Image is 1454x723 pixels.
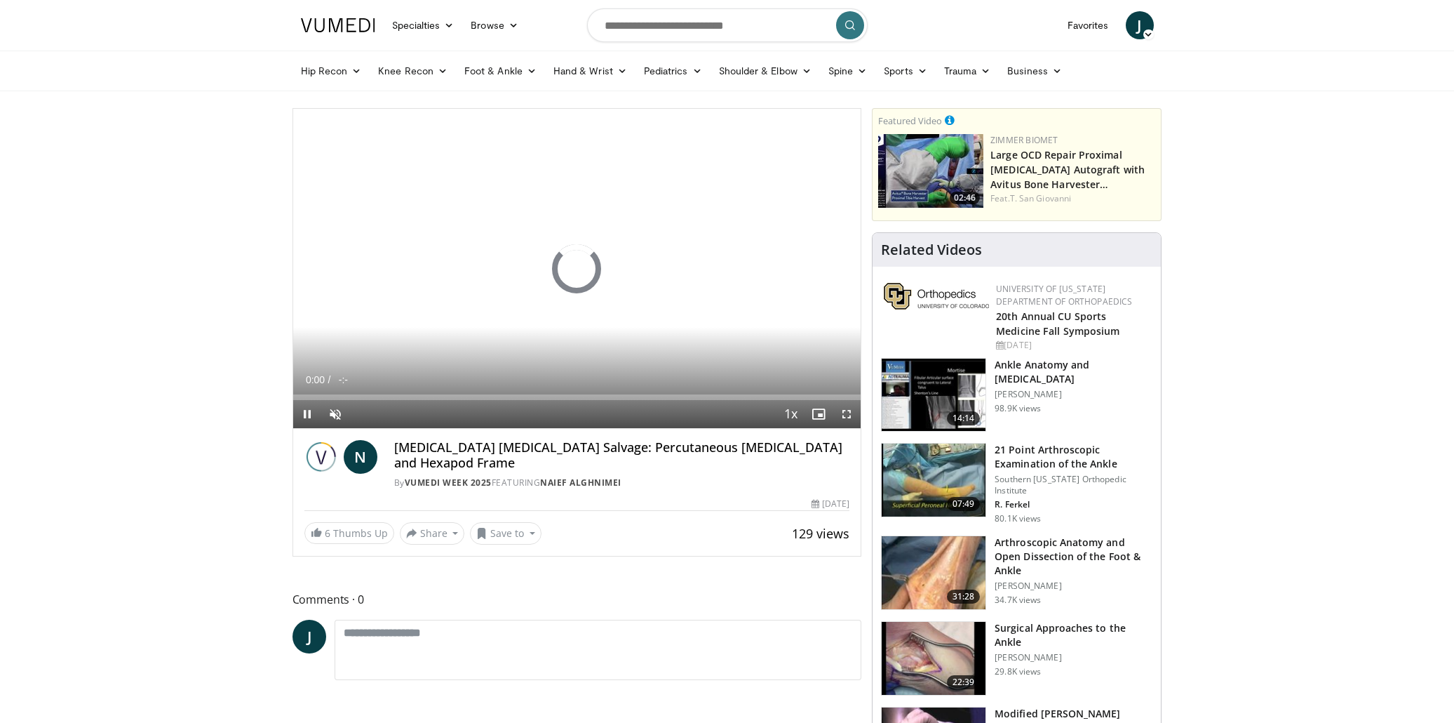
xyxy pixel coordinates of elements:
span: 31:28 [947,590,981,604]
input: Search topics, interventions [587,8,868,42]
video-js: Video Player [293,109,861,429]
a: Pediatrics [635,57,711,85]
img: widescreen_open_anatomy_100000664_3.jpg.150x105_q85_crop-smart_upscale.jpg [882,536,985,609]
button: Fullscreen [833,400,861,428]
small: Featured Video [878,114,942,127]
div: [DATE] [996,339,1150,352]
div: By FEATURING [394,477,850,489]
span: Comments 0 [292,590,862,609]
p: R. Ferkel [995,499,1152,510]
a: Hand & Wrist [545,57,635,85]
span: 0:00 [306,374,325,385]
p: 80.1K views [995,513,1041,524]
img: a4fc9e3b-29e5-479a-a4d0-450a2184c01c.150x105_q85_crop-smart_upscale.jpg [878,134,983,208]
a: N [344,440,377,474]
span: 02:46 [950,192,980,204]
a: Spine [820,57,875,85]
span: 07:49 [947,497,981,511]
h3: Arthroscopic Anatomy and Open Dissection of the Foot & Ankle [995,536,1152,578]
span: 22:39 [947,675,981,689]
a: T. San Giovanni [1010,192,1072,204]
span: -:- [339,374,348,385]
a: University of [US_STATE] Department of Orthopaedics [996,283,1132,307]
a: Vumedi Week 2025 [405,477,492,489]
div: Progress Bar [293,394,861,400]
a: 02:46 [878,134,983,208]
p: [PERSON_NAME] [995,581,1152,592]
a: Zimmer Biomet [990,134,1058,146]
p: 29.8K views [995,666,1041,677]
a: J [292,620,326,654]
img: 27463190-6349-4d0c-bdb3-f372be2c3ba7.150x105_q85_crop-smart_upscale.jpg [882,622,985,695]
button: Save to [470,522,541,545]
span: 129 views [792,525,849,542]
a: Business [999,57,1070,85]
button: Unmute [321,400,349,428]
button: Enable picture-in-picture mode [805,400,833,428]
h4: Related Videos [881,241,982,258]
h4: [MEDICAL_DATA] [MEDICAL_DATA] Salvage: Percutaneous [MEDICAL_DATA] and Hexapod Frame [394,440,850,470]
img: Vumedi Week 2025 [304,440,338,474]
button: Playback Rate [776,400,805,428]
img: d079e22e-f623-40f6-8657-94e85635e1da.150x105_q85_crop-smart_upscale.jpg [882,359,985,432]
a: Naief Alghnimei [540,477,621,489]
a: 20th Annual CU Sports Medicine Fall Symposium [996,310,1119,338]
div: Feat. [990,192,1155,205]
a: Shoulder & Elbow [711,57,820,85]
p: [PERSON_NAME] [995,652,1152,663]
p: Southern [US_STATE] Orthopedic Institute [995,474,1152,496]
a: Knee Recon [370,57,456,85]
button: Share [400,522,465,545]
h3: Surgical Approaches to the Ankle [995,621,1152,649]
a: J [1126,11,1154,39]
button: Pause [293,400,321,428]
a: Trauma [936,57,999,85]
a: 07:49 21 Point Arthroscopic Examination of the Ankle Southern [US_STATE] Orthopedic Institute R. ... [881,443,1152,524]
img: VuMedi Logo [301,18,375,32]
img: d2937c76-94b7-4d20-9de4-1c4e4a17f51d.150x105_q85_crop-smart_upscale.jpg [882,444,985,517]
span: / [328,374,331,385]
a: 6 Thumbs Up [304,522,394,544]
img: 355603a8-37da-49b6-856f-e00d7e9307d3.png.150x105_q85_autocrop_double_scale_upscale_version-0.2.png [884,283,989,310]
a: Specialties [384,11,463,39]
p: 34.7K views [995,595,1041,606]
p: 98.9K views [995,403,1041,414]
a: Foot & Ankle [456,57,545,85]
div: [DATE] [812,498,849,510]
p: [PERSON_NAME] [995,389,1152,400]
a: 31:28 Arthroscopic Anatomy and Open Dissection of the Foot & Ankle [PERSON_NAME] 34.7K views [881,536,1152,610]
a: 14:14 Ankle Anatomy and [MEDICAL_DATA] [PERSON_NAME] 98.9K views [881,358,1152,432]
span: 6 [325,526,330,540]
h3: Ankle Anatomy and [MEDICAL_DATA] [995,358,1152,386]
a: Favorites [1059,11,1117,39]
a: Large OCD Repair Proximal [MEDICAL_DATA] Autograft with Avitus Bone Harvester… [990,148,1145,191]
a: Hip Recon [292,57,370,85]
span: 14:14 [947,411,981,425]
h3: 21 Point Arthroscopic Examination of the Ankle [995,443,1152,471]
a: 22:39 Surgical Approaches to the Ankle [PERSON_NAME] 29.8K views [881,621,1152,696]
a: Sports [875,57,936,85]
a: Browse [462,11,527,39]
